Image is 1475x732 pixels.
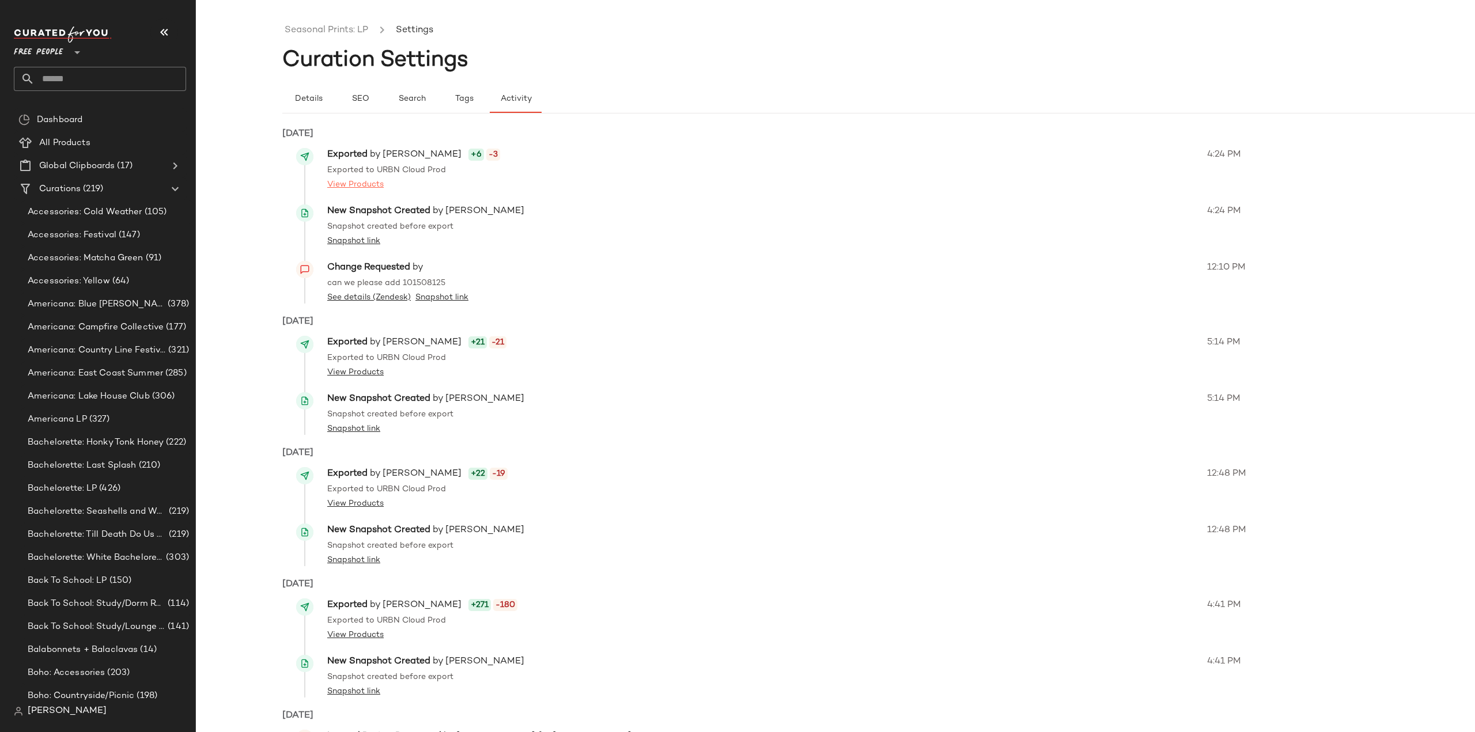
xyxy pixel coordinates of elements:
p: Snapshot created before export [327,540,939,552]
span: Free People [14,39,63,60]
span: (219) [167,528,189,541]
span: 4:41 PM [1207,600,1241,610]
span: Bachelorette: Seashells and Wedding Bells [28,505,167,518]
span: New Snapshot Created [327,655,430,669]
a: View Products [327,179,384,191]
span: +21 [468,336,487,348]
span: Americana: Blue [PERSON_NAME] Baby [28,298,165,311]
span: (327) [87,413,110,426]
p: Snapshot created before export [327,408,939,420]
p: Snapshot created before export [327,671,939,683]
span: by [PERSON_NAME] [433,655,524,669]
li: Settings [394,23,436,38]
img: svg%3e [18,114,30,126]
span: Back To School: Study/Dorm Room Essentials [28,597,165,610]
span: (306) [150,390,175,403]
span: (114) [165,597,189,610]
span: (219) [167,505,189,518]
span: (177) [164,321,186,334]
span: Boho: Countryside/Picnic [28,689,134,703]
span: Curation Settings [282,49,468,72]
img: cfy_white_logo.C9jOOHJF.svg [14,26,112,43]
span: by [PERSON_NAME] [370,148,462,162]
span: 12:48 PM [1207,469,1246,479]
span: Accessories: Matcha Green [28,252,143,265]
span: by [PERSON_NAME] [370,598,462,612]
span: (64) [110,275,130,288]
span: Exported [327,336,368,350]
span: New Snapshot Created [327,524,430,537]
span: 4:41 PM [1207,657,1241,666]
span: by [PERSON_NAME] [370,467,462,481]
span: Details [294,94,322,104]
span: -3 [486,149,500,161]
a: Snapshot link [327,554,380,566]
a: Snapshot link [327,685,380,697]
span: Bachelorette: Honky Tonk Honey [28,436,164,449]
span: 12:10 PM [1207,263,1246,272]
span: Bachelorette: LP [28,482,97,495]
span: (141) [165,620,189,634]
a: View Products [327,366,384,378]
span: Activity [500,94,531,104]
span: Exported [327,467,368,481]
span: Tags [454,94,473,104]
span: by [PERSON_NAME] [370,336,462,350]
img: svg%3e [300,265,309,274]
span: (426) [97,482,120,495]
a: View Products [327,629,384,641]
span: Accessories: Cold Weather [28,206,142,219]
a: Seasonal Prints: LP [285,23,368,38]
span: +271 [468,599,491,611]
span: -21 [489,336,506,348]
span: Bachelorette: Till Death Do Us Party [28,528,167,541]
span: All Products [39,136,90,150]
a: Snapshot link [327,423,380,435]
span: +6 [468,149,484,161]
span: Americana LP [28,413,87,426]
img: svg%3e [300,659,309,668]
span: +22 [468,468,487,480]
span: SEO [351,94,369,104]
p: Exported to URBN Cloud Prod [327,352,939,364]
span: Americana: East Coast Summer [28,367,163,380]
span: New Snapshot Created [327,392,430,406]
span: (378) [165,298,189,311]
a: Snapshot link [327,235,380,247]
span: Change Requested [327,261,410,275]
span: (150) [107,574,132,587]
span: (303) [164,551,189,564]
span: (203) [105,666,130,680]
span: (17) [115,160,133,173]
span: Back To School: LP [28,574,107,587]
img: svg%3e [300,208,309,218]
span: Global Clipboards [39,160,115,173]
span: [PERSON_NAME] [28,704,107,718]
span: (105) [142,206,167,219]
span: (14) [138,643,157,657]
span: by [PERSON_NAME] [433,524,524,537]
span: New Snapshot Created [327,204,430,218]
a: View Products [327,498,384,510]
span: -19 [490,468,508,480]
span: Dashboard [37,113,82,127]
span: Americana: Lake House Club [28,390,150,403]
img: svg%3e [14,707,23,716]
span: 5:14 PM [1207,394,1240,404]
a: Snapshot link [415,291,468,304]
img: svg%3e [300,396,309,405]
a: See details (Zendesk) [327,291,411,304]
span: (285) [163,367,187,380]
span: by [PERSON_NAME] [433,204,524,218]
span: Accessories: Yellow [28,275,110,288]
span: Americana: Campfire Collective [28,321,164,334]
p: Exported to URBN Cloud Prod [327,615,939,627]
span: by [413,261,423,275]
p: Exported to URBN Cloud Prod [327,164,939,176]
img: svg%3e [300,471,309,480]
span: 4:24 PM [1207,206,1241,216]
span: (321) [166,344,189,357]
span: Exported [327,148,368,162]
span: (210) [137,459,161,472]
span: Bachelorette: Last Splash [28,459,137,472]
